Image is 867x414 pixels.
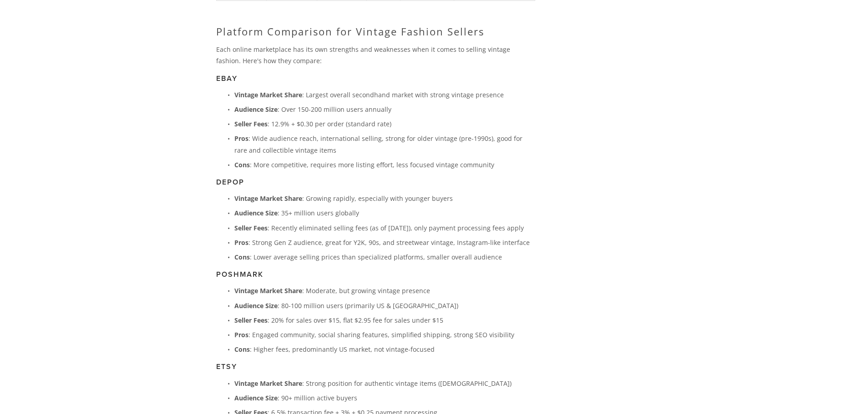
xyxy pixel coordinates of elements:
[234,118,535,130] p: : 12.9% + $0.30 per order (standard rate)
[234,329,535,340] p: : Engaged community, social sharing features, simplified shipping, strong SEO visibility
[234,378,535,389] p: : Strong position for authentic vintage items ([DEMOGRAPHIC_DATA])
[234,316,268,324] strong: Seller Fees
[234,237,535,248] p: : Strong Gen Z audience, great for Y2K, 90s, and streetwear vintage, Instagram-like interface
[234,134,248,143] strong: Pros
[234,193,535,204] p: : Growing rapidly, especially with younger buyers
[234,345,250,354] strong: Cons
[216,270,535,279] h3: Poshmark
[234,104,535,115] p: : Over 150-200 million users annually
[216,25,535,37] h2: Platform Comparison for Vintage Fashion Sellers
[234,194,302,203] strong: Vintage Market Share
[234,159,535,170] p: : More competitive, requires more listing effort, less focused vintage community
[234,379,302,388] strong: Vintage Market Share
[216,44,535,66] p: Each online marketplace has its own strengths and weaknesses when it comes to selling vintage fas...
[234,89,535,100] p: : Largest overall secondhand market with strong vintage presence
[234,286,302,295] strong: Vintage Market Share
[234,207,535,219] p: : 35+ million users globally
[234,133,535,155] p: : Wide audience reach, international selling, strong for older vintage (pre-1990s), good for rare...
[216,178,535,186] h3: Depop
[234,209,278,217] strong: Audience Size
[234,330,248,339] strong: Pros
[234,105,278,114] strong: Audience Size
[234,301,278,310] strong: Audience Size
[234,160,250,169] strong: Cons
[234,300,535,311] p: : 80-100 million users (primarily US & [GEOGRAPHIC_DATA])
[216,362,535,371] h3: Etsy
[234,344,535,355] p: : Higher fees, predominantly US market, not vintage-focused
[234,394,278,402] strong: Audience Size
[234,251,535,263] p: : Lower average selling prices than specialized platforms, smaller overall audience
[216,74,535,83] h3: eBay
[234,222,535,234] p: : Recently eliminated selling fees (as of [DATE]), only payment processing fees apply
[234,392,535,404] p: : 90+ million active buyers
[234,253,250,261] strong: Cons
[234,285,535,296] p: : Moderate, but growing vintage presence
[234,238,248,247] strong: Pros
[234,120,268,128] strong: Seller Fees
[234,314,535,326] p: : 20% for sales over $15, flat $2.95 fee for sales under $15
[234,224,268,232] strong: Seller Fees
[234,90,302,99] strong: Vintage Market Share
